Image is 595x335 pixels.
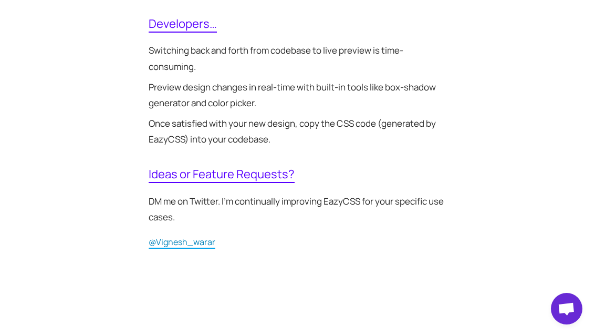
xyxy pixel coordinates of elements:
a: Open chat [551,293,582,324]
p: Once satisfied with your new design, copy the CSS code (generated by EazyCSS) into your codebase. [149,116,446,148]
span: Ideas or Feature Requests? [149,166,295,183]
span: Developers… [149,16,217,33]
p: Switching back and forth from codebase to live preview is time-consuming. [149,43,446,75]
p: Preview design changes in real-time with built-in tools like box-shadow generator and color picker. [149,79,446,111]
p: DM me on Twitter. I’m continually improving EazyCSS for your specific use cases. [149,194,446,226]
a: @Vignesh_warar [149,236,215,248]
